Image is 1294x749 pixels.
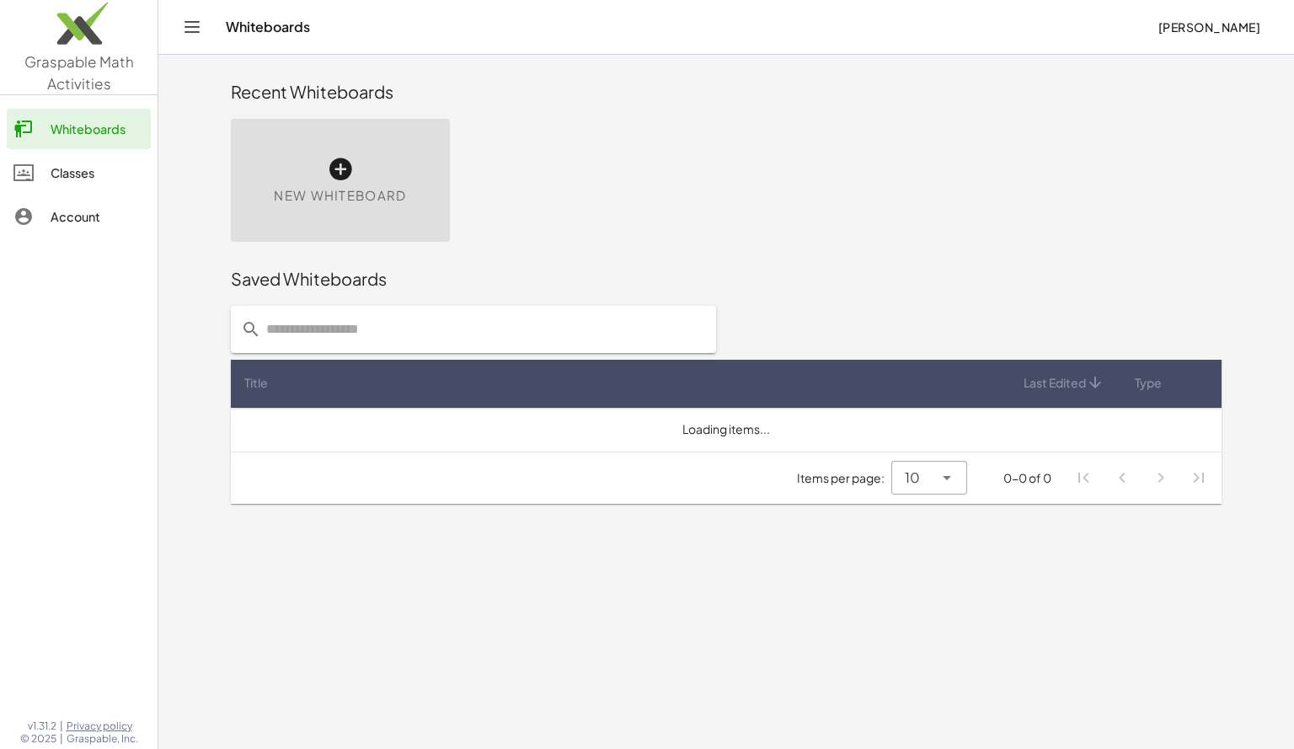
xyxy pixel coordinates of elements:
[51,119,144,139] div: Whiteboards
[60,720,63,733] span: |
[7,109,151,149] a: Whiteboards
[797,469,891,487] span: Items per page:
[51,206,144,227] div: Account
[7,196,151,237] a: Account
[67,720,138,733] a: Privacy policy
[905,468,920,488] span: 10
[60,732,63,746] span: |
[1144,12,1274,42] button: [PERSON_NAME]
[28,720,56,733] span: v1.31.2
[24,52,134,93] span: Graspable Math Activities
[231,80,1222,104] div: Recent Whiteboards
[67,732,138,746] span: Graspable, Inc.
[274,186,406,206] span: New Whiteboard
[1065,459,1218,498] nav: Pagination Navigation
[1003,469,1051,487] div: 0-0 of 0
[231,267,1222,291] div: Saved Whiteboards
[7,152,151,193] a: Classes
[20,732,56,746] span: © 2025
[244,374,268,392] span: Title
[231,408,1222,452] td: Loading items...
[1024,374,1086,392] span: Last Edited
[1135,374,1162,392] span: Type
[179,13,206,40] button: Toggle navigation
[241,319,261,340] i: prepended action
[1158,19,1260,35] span: [PERSON_NAME]
[51,163,144,183] div: Classes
